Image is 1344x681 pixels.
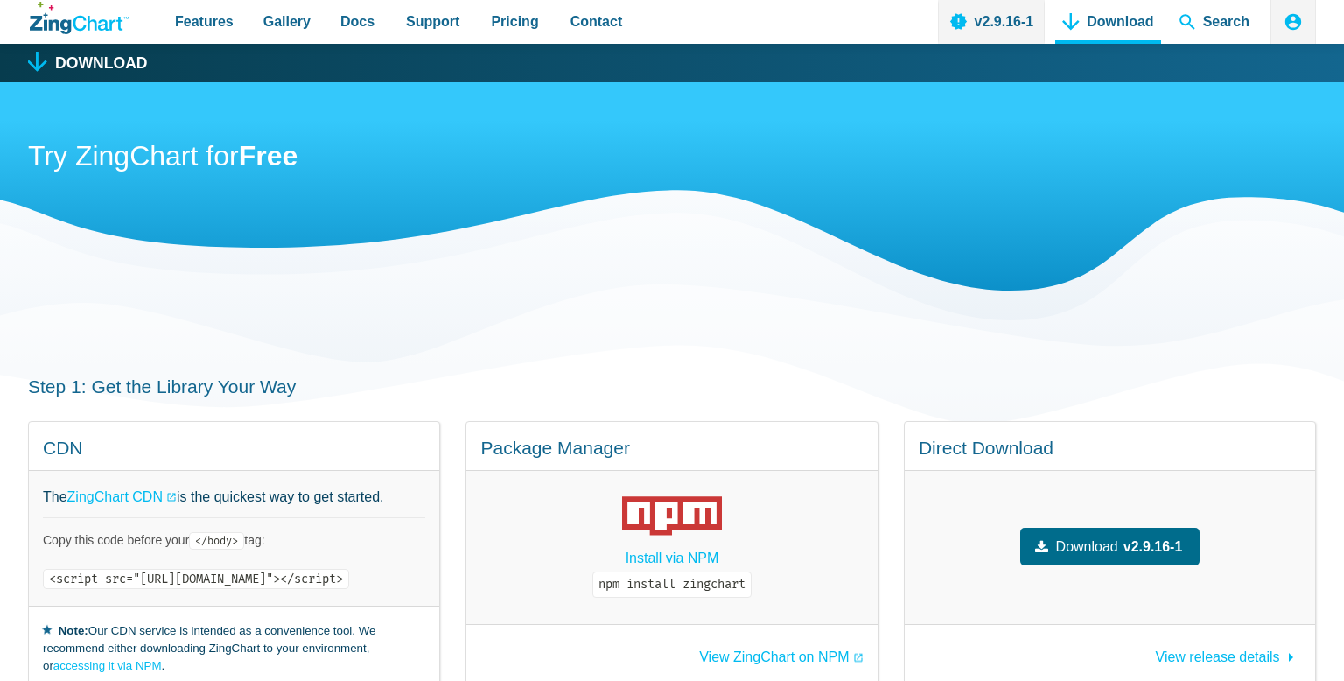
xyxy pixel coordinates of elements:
[55,56,148,72] h1: Download
[491,10,538,33] span: Pricing
[263,10,311,33] span: Gallery
[699,650,863,664] a: View ZingChart on NPM
[1020,528,1200,565] a: Downloadv2.9.16-1
[406,10,459,33] span: Support
[1156,641,1301,664] a: View release details
[570,10,623,33] span: Contact
[626,546,719,570] a: Install via NPM
[1056,535,1118,558] span: Download
[480,436,863,460] h4: Package Manager
[1123,535,1183,558] strong: v2.9.16-1
[67,485,177,509] a: ZingChart CDN
[43,621,425,675] small: Our CDN service is intended as a convenience tool. We recommend either downloading ZingChart to y...
[53,659,162,672] a: accessing it via NPM
[28,138,1316,178] h2: Try ZingChart for
[1156,649,1280,664] span: View release details
[30,2,129,34] a: ZingChart Logo. Click to return to the homepage
[592,572,752,598] code: npm install zingchart
[43,569,349,589] code: <script src="[URL][DOMAIN_NAME]"></script>
[43,532,425,549] p: Copy this code before your tag:
[919,436,1301,460] h4: Direct Download
[189,532,244,550] code: </body>
[43,485,425,509] p: The is the quickest way to get started.
[28,375,1316,398] h3: Step 1: Get the Library Your Way
[239,140,298,172] strong: Free
[340,10,374,33] span: Docs
[59,624,88,637] strong: Note:
[175,10,234,33] span: Features
[43,436,425,460] h4: CDN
